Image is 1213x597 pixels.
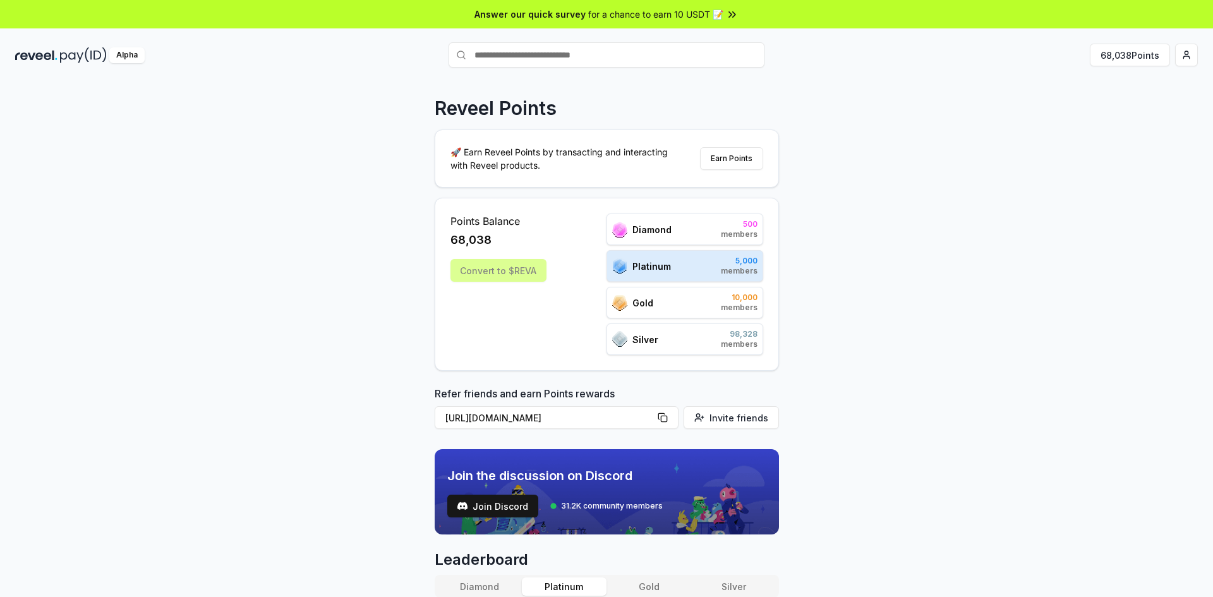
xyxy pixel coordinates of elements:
button: [URL][DOMAIN_NAME] [435,406,679,429]
span: Diamond [632,223,672,236]
button: Join Discord [447,495,538,517]
img: test [457,501,468,511]
span: Leaderboard [435,550,779,570]
div: Refer friends and earn Points rewards [435,386,779,434]
span: members [721,339,757,349]
a: testJoin Discord [447,495,538,517]
div: Alpha [109,47,145,63]
span: Answer our quick survey [474,8,586,21]
span: 500 [721,219,757,229]
button: Platinum [522,577,606,596]
button: Silver [691,577,776,596]
img: ranks_icon [612,222,627,238]
span: Points Balance [450,214,546,229]
span: Gold [632,296,653,310]
button: Diamond [437,577,522,596]
span: 5,000 [721,256,757,266]
span: Join the discussion on Discord [447,467,663,485]
span: members [721,303,757,313]
button: Gold [606,577,691,596]
p: 🚀 Earn Reveel Points by transacting and interacting with Reveel products. [450,145,678,172]
img: ranks_icon [612,295,627,311]
span: Join Discord [473,500,528,513]
span: Silver [632,333,658,346]
span: Platinum [632,260,671,273]
span: 31.2K community members [561,501,663,511]
span: members [721,266,757,276]
span: 10,000 [721,292,757,303]
span: 68,038 [450,231,492,249]
p: Reveel Points [435,97,557,119]
img: reveel_dark [15,47,57,63]
img: ranks_icon [612,258,627,274]
span: 98,328 [721,329,757,339]
span: members [721,229,757,239]
button: 68,038Points [1090,44,1170,66]
span: Invite friends [709,411,768,425]
button: Invite friends [684,406,779,429]
img: ranks_icon [612,331,627,347]
button: Earn Points [700,147,763,170]
span: for a chance to earn 10 USDT 📝 [588,8,723,21]
img: discord_banner [435,449,779,534]
img: pay_id [60,47,107,63]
